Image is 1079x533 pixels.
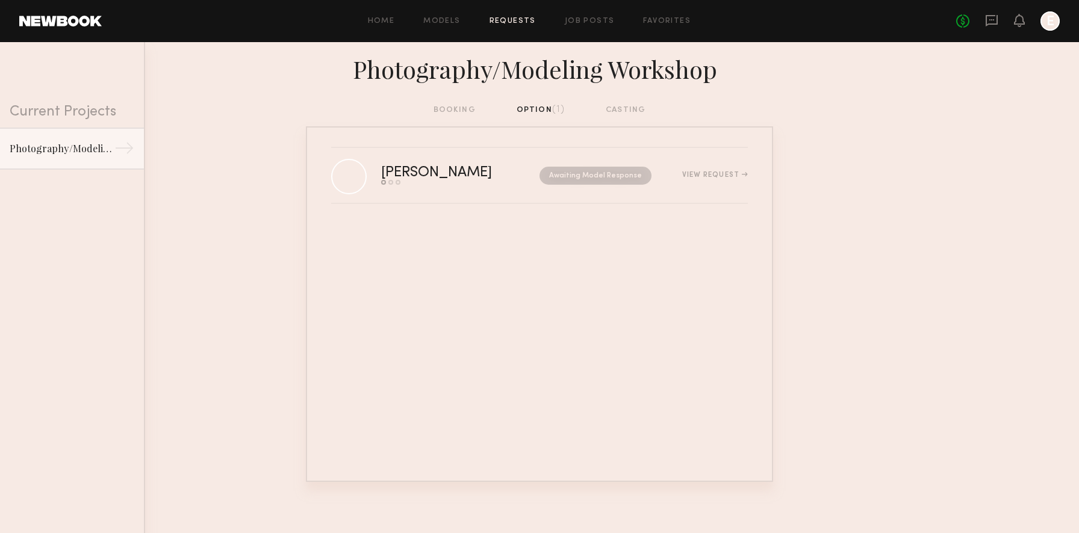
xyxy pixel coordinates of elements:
[423,17,460,25] a: Models
[565,17,615,25] a: Job Posts
[381,166,516,180] div: [PERSON_NAME]
[368,17,395,25] a: Home
[10,141,114,156] div: Photography/Modeling Workshop
[331,148,748,204] a: [PERSON_NAME]Awaiting Model ResponseView Request
[682,171,748,179] div: View Request
[490,17,536,25] a: Requests
[643,17,691,25] a: Favorites
[1040,11,1060,31] a: E
[306,52,773,84] div: Photography/Modeling Workshop
[114,138,134,162] div: →
[539,167,651,185] nb-request-status: Awaiting Model Response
